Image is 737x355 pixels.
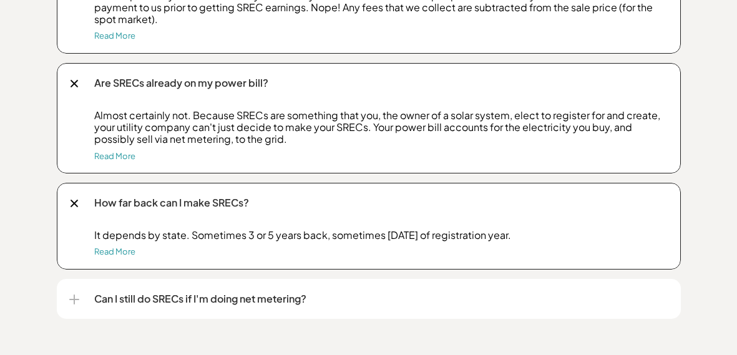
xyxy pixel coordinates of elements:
[94,246,135,256] a: Read More
[94,31,135,41] a: Read More
[94,109,668,145] p: Almost certainly not. Because SRECs are something that you, the owner of a solar system, elect to...
[94,195,668,210] p: How far back can I make SRECs?
[94,229,668,241] p: It depends by state. Sometimes 3 or 5 years back, sometimes [DATE] of registration year.
[94,151,135,161] a: Read More
[94,291,668,306] p: Can I still do SRECs if I'm doing net metering?
[94,75,668,90] p: Are SRECs already on my power bill?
